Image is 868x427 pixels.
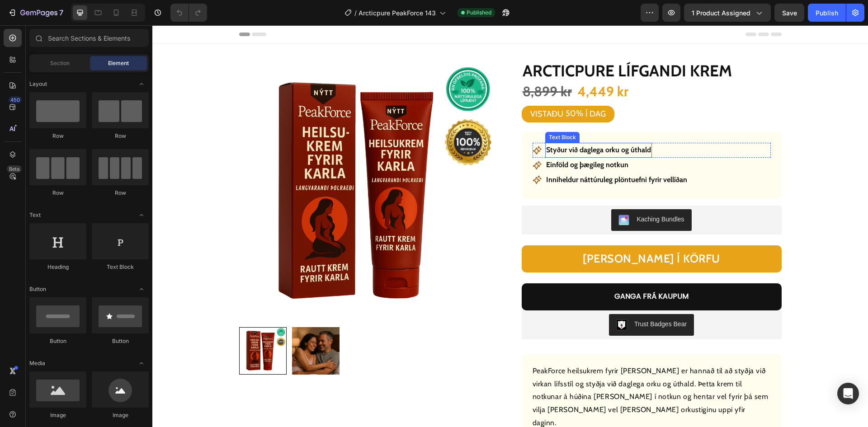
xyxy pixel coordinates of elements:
span: 1 product assigned [692,8,750,18]
div: Row [92,189,149,197]
h1: Arcticpure lífgandi krem [369,37,629,54]
p: PeakForce heilsukrem fyrir [PERSON_NAME] er hannað til að styðja við virkan lífsstíl og styðja vi... [380,341,616,402]
div: Text Block [92,263,149,271]
button: Publish [808,4,846,22]
div: Row [29,132,86,140]
div: VISTAÐU [377,82,412,95]
span: Save [782,9,797,17]
button: Trust Badges Bear [457,289,542,310]
div: Text Block [395,108,425,116]
span: Media [29,359,45,367]
div: Trust Badges Bear [482,294,534,304]
button: GANGA FRÁ KAUPUM [369,258,629,285]
button: Save [774,4,804,22]
div: Open Intercom Messenger [837,383,859,404]
span: Toggle open [134,77,149,91]
span: Layout [29,80,47,88]
div: Button [92,337,149,345]
div: Kaching Bundles [484,189,532,199]
div: 4,449 kr [424,56,477,76]
button: BÆTA Í KÖRFU [369,220,629,247]
iframe: Design area [152,25,868,427]
div: Row [92,132,149,140]
div: Undo/Redo [170,4,207,22]
span: Text [29,211,41,219]
span: Button [29,285,46,293]
div: Image [29,411,86,419]
button: 7 [4,4,67,22]
div: [PERSON_NAME] Í KÖRFU [430,225,568,242]
p: 7 [59,7,63,18]
input: Search Sections & Elements [29,29,149,47]
div: 50% [412,82,432,94]
span: Element [108,59,129,67]
div: 450 [9,96,22,103]
img: KachingBundles.png [466,189,477,200]
div: Heading [29,263,86,271]
span: Arcticpure PeakForce 143 [359,8,436,18]
button: Kaching Bundles [459,184,539,206]
span: Section [50,59,70,67]
img: CLDR_q6erfwCEAE=.png [464,294,475,305]
div: Beta [7,165,22,173]
p: Inniheldur náttúruleg plöntuefni fyrir vellíðan [394,148,535,161]
div: Row [29,189,86,197]
button: 1 product assigned [684,4,771,22]
span: Toggle open [134,208,149,222]
span: Toggle open [134,356,149,371]
div: Image [92,411,149,419]
span: Toggle open [134,282,149,296]
p: Styður við daglega orku og úthald [394,118,499,131]
div: Í DAG [432,82,455,95]
div: 8,899 kr [369,56,420,76]
span: Published [467,9,491,17]
p: Einföld og þægileg notkun [394,133,476,146]
div: Button [29,337,86,345]
div: Publish [816,8,838,18]
div: GANGA FRÁ KAUPUM [462,265,536,278]
span: / [354,8,357,18]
